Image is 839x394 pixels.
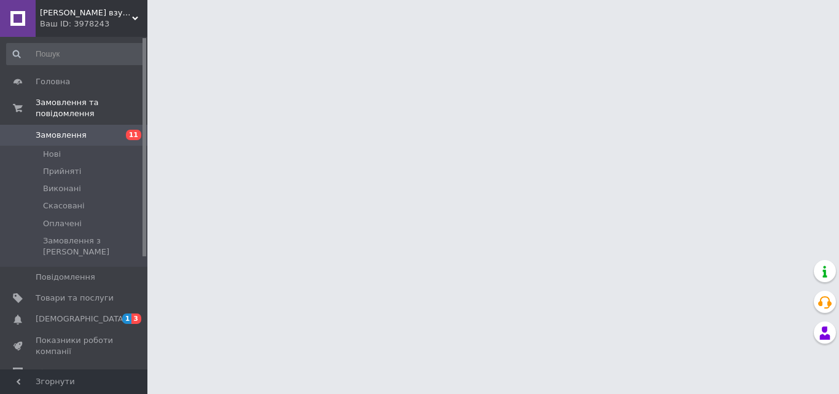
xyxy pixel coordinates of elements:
span: 3 [131,313,141,324]
span: 11 [126,130,141,140]
input: Пошук [6,43,145,65]
span: Повідомлення [36,272,95,283]
span: Відгуки [36,367,68,378]
span: 1 [122,313,132,324]
span: Замовлення з [PERSON_NAME] [43,235,144,258]
span: Скасовані [43,200,85,211]
span: Прийняті [43,166,81,177]
span: Замовлення [36,130,87,141]
span: Tom дитяче взуття [40,7,132,18]
div: Ваш ID: 3978243 [40,18,147,30]
span: [DEMOGRAPHIC_DATA] [36,313,127,325]
span: Замовлення та повідомлення [36,97,147,119]
span: Головна [36,76,70,87]
span: Виконані [43,183,81,194]
span: Оплачені [43,218,82,229]
span: Нові [43,149,61,160]
span: Товари та послуги [36,293,114,304]
span: Показники роботи компанії [36,335,114,357]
